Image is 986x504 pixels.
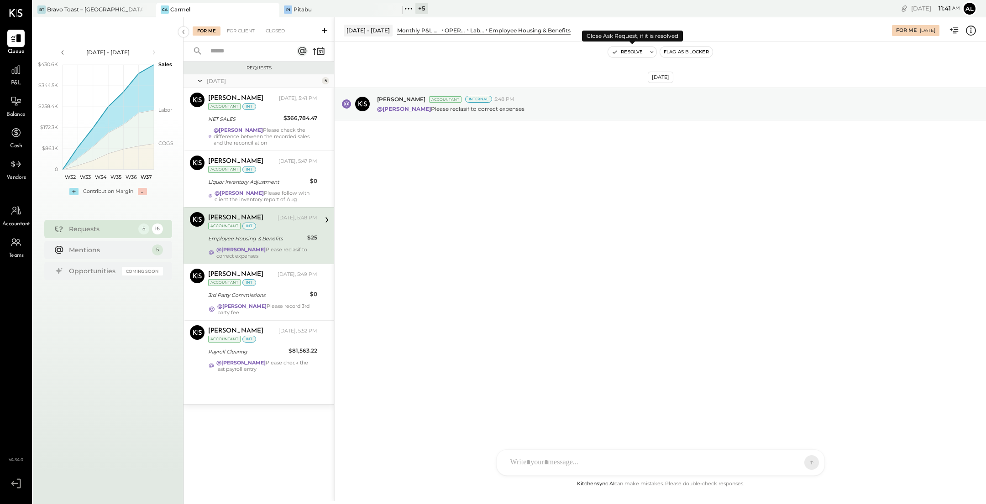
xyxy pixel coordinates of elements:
span: Cash [10,142,22,151]
div: OPERATING EXPENSES (EBITDA) [445,26,466,34]
text: COGS [158,140,173,146]
span: 5:48 PM [494,96,514,103]
div: Internal [465,96,492,103]
div: For Me [896,27,917,34]
div: Please check the last payroll entry [216,359,317,372]
div: 5 [138,223,149,234]
div: Labor Related Expenses [470,26,484,34]
div: Requests [69,224,134,234]
div: [DATE] [911,4,960,13]
text: $258.4K [38,103,58,109]
div: Ca [161,5,169,14]
div: - [138,188,147,195]
div: Please check the difference between the recorded sales and the reconciliation [214,127,317,146]
div: Requests [188,65,330,71]
div: copy link [900,4,909,13]
span: Vendors [6,174,26,182]
div: Accountant [208,336,241,343]
div: + 5 [415,3,428,14]
text: Sales [158,61,172,68]
div: [PERSON_NAME] [208,270,263,279]
span: [PERSON_NAME] [377,95,425,103]
text: W36 [125,174,136,180]
text: W37 [140,174,152,180]
div: $0 [310,290,317,299]
div: $25 [307,233,317,242]
text: $172.3K [40,124,58,130]
div: Pi [284,5,292,14]
div: int [242,166,256,173]
text: $430.6K [38,61,58,68]
button: Resolve [608,47,646,57]
div: int [242,279,256,286]
div: Mentions [69,245,147,255]
div: $0 [310,177,317,186]
div: [DATE], 5:52 PM [278,327,317,335]
div: 3rd Party Commissions [208,291,307,300]
div: Monthly P&L Comparison [397,26,440,34]
div: [DATE] - [DATE] [344,25,393,36]
div: [DATE] [648,72,673,83]
div: + [69,188,79,195]
button: Flag as Blocker [660,47,713,57]
div: Liquor Inventory Adjustment [208,177,307,187]
div: For Me [193,26,220,36]
button: Al [962,1,977,16]
div: Bravo Toast – [GEOGRAPHIC_DATA] [47,5,142,13]
div: Contribution Margin [83,188,133,195]
span: Teams [9,252,24,260]
p: Please reclasif to correct expenses [377,105,524,113]
div: Accountant [429,96,462,103]
div: NET SALES [208,114,281,124]
div: [DATE], 5:49 PM [278,271,317,278]
strong: @[PERSON_NAME] [217,303,267,309]
text: $86.1K [42,145,58,151]
div: [DATE], 5:47 PM [278,158,317,165]
div: Payroll Clearing [208,347,286,356]
div: [DATE], 5:48 PM [278,214,317,222]
span: Queue [8,48,25,56]
text: W33 [80,174,91,180]
strong: @[PERSON_NAME] [216,246,266,253]
div: Accountant [208,166,241,173]
div: [PERSON_NAME] [208,327,263,336]
text: W34 [94,174,106,180]
a: Cash [0,124,31,151]
a: Queue [0,30,31,56]
div: BT [37,5,46,14]
a: Accountant [0,202,31,229]
div: Closed [261,26,289,36]
div: [PERSON_NAME] [208,157,263,166]
div: For Client [222,26,259,36]
div: Accountant [208,103,241,110]
div: Employee Housing & Benefits [208,234,304,243]
div: Please follow with client the inventory report of Aug [215,190,317,203]
text: $344.5K [38,82,58,88]
a: Teams [0,234,31,260]
div: Accountant [208,279,241,286]
strong: @[PERSON_NAME] [377,105,431,112]
div: Close Ask Request, if it is resolved [582,31,683,42]
div: Coming Soon [122,267,163,275]
text: W32 [64,174,75,180]
a: Vendors [0,156,31,182]
div: $81,563.22 [288,346,317,355]
div: [PERSON_NAME] [208,213,263,223]
span: Balance [6,111,26,119]
text: 0 [55,166,58,172]
div: int [242,336,256,343]
div: Carmel [170,5,190,13]
strong: @[PERSON_NAME] [215,190,264,196]
div: Accountant [208,223,241,229]
div: [DATE] [920,27,935,34]
div: 5 [152,244,163,255]
div: [DATE] [207,77,320,85]
text: Labor [158,107,172,113]
div: Opportunities [69,266,117,275]
div: Please reclasif to correct expenses [216,246,317,259]
div: [DATE], 5:41 PM [279,95,317,102]
div: Employee Housing & Benefits [489,26,571,34]
div: 16 [152,223,163,234]
strong: @[PERSON_NAME] [216,359,266,366]
text: W35 [110,174,121,180]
